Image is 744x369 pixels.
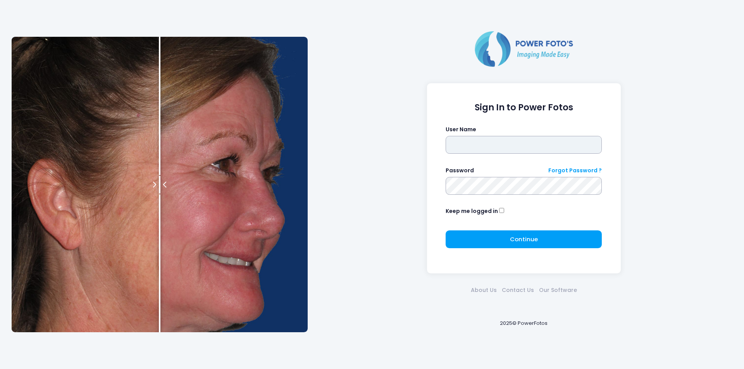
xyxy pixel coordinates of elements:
[446,166,474,175] label: Password
[472,29,576,68] img: Logo
[446,102,602,113] h1: Sign In to Power Fotos
[446,230,602,248] button: Continue
[446,207,498,215] label: Keep me logged in
[536,286,579,294] a: Our Software
[510,235,538,243] span: Continue
[315,307,732,340] div: 2025© PowerFotos
[548,166,602,175] a: Forgot Password ?
[446,125,476,134] label: User Name
[499,286,536,294] a: Contact Us
[468,286,499,294] a: About Us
